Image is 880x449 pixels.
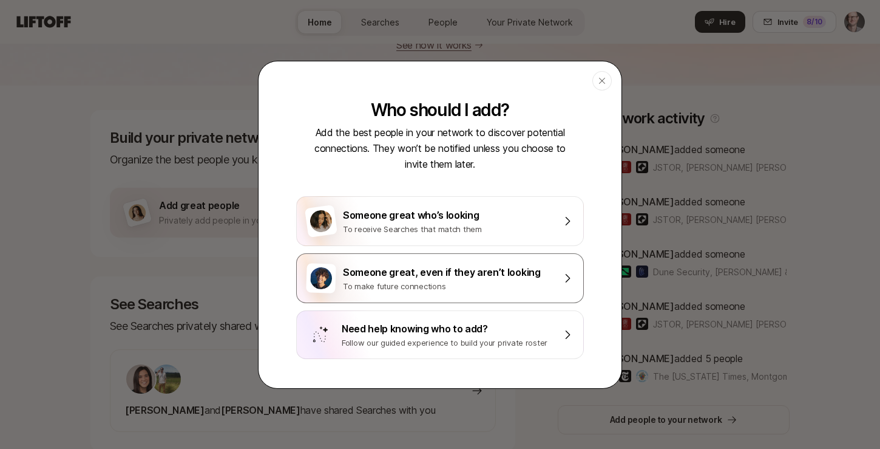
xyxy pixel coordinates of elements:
img: woman-with-black-hair.jpg [309,208,334,233]
p: Someone great who’s looking [343,207,554,223]
p: Follow our guided experience to build your private roster [342,337,554,349]
p: Need help knowing who to add? [342,321,554,337]
p: To receive Searches that match them [343,223,554,235]
p: Someone great, even if they aren’t looking [343,264,554,280]
p: To make future connections [343,280,554,292]
p: Who should I add? [371,100,509,120]
p: Add the best people in your network to discover potential connections. They won’t be notified unl... [306,125,574,172]
img: man-with-curly-hair.png [310,267,332,289]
